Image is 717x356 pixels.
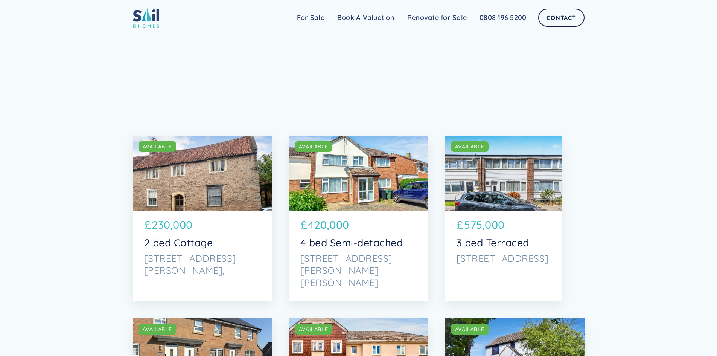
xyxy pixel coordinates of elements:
a: AVAILABLE£230,0002 bed Cottage[STREET_ADDRESS][PERSON_NAME], [133,136,272,301]
a: AVAILABLE£575,0003 bed Terraced[STREET_ADDRESS] [445,136,562,301]
div: AVAILABLE [299,325,328,333]
p: 4 bed Semi-detached [300,237,417,249]
p: 3 bed Terraced [457,237,551,249]
a: Book A Valuation [331,10,401,25]
a: AVAILABLE£420,0004 bed Semi-detached[STREET_ADDRESS][PERSON_NAME][PERSON_NAME] [289,136,428,301]
p: 2 bed Cottage [144,237,261,249]
a: 0808 196 5200 [473,10,533,25]
p: 420,000 [308,217,349,233]
p: 230,000 [152,217,193,233]
p: [STREET_ADDRESS] [457,252,551,264]
div: AVAILABLE [143,143,172,150]
a: Renovate for Sale [401,10,473,25]
a: Contact [538,9,584,27]
p: £ [457,217,464,233]
div: AVAILABLE [299,143,328,150]
p: £ [144,217,151,233]
img: sail home logo colored [133,8,159,28]
p: [STREET_ADDRESS][PERSON_NAME][PERSON_NAME] [300,252,417,289]
div: AVAILABLE [455,143,484,150]
p: 575,000 [464,217,505,233]
p: [STREET_ADDRESS][PERSON_NAME], [144,252,261,277]
a: For Sale [291,10,331,25]
div: AVAILABLE [143,325,172,333]
div: AVAILABLE [455,325,484,333]
p: £ [300,217,308,233]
